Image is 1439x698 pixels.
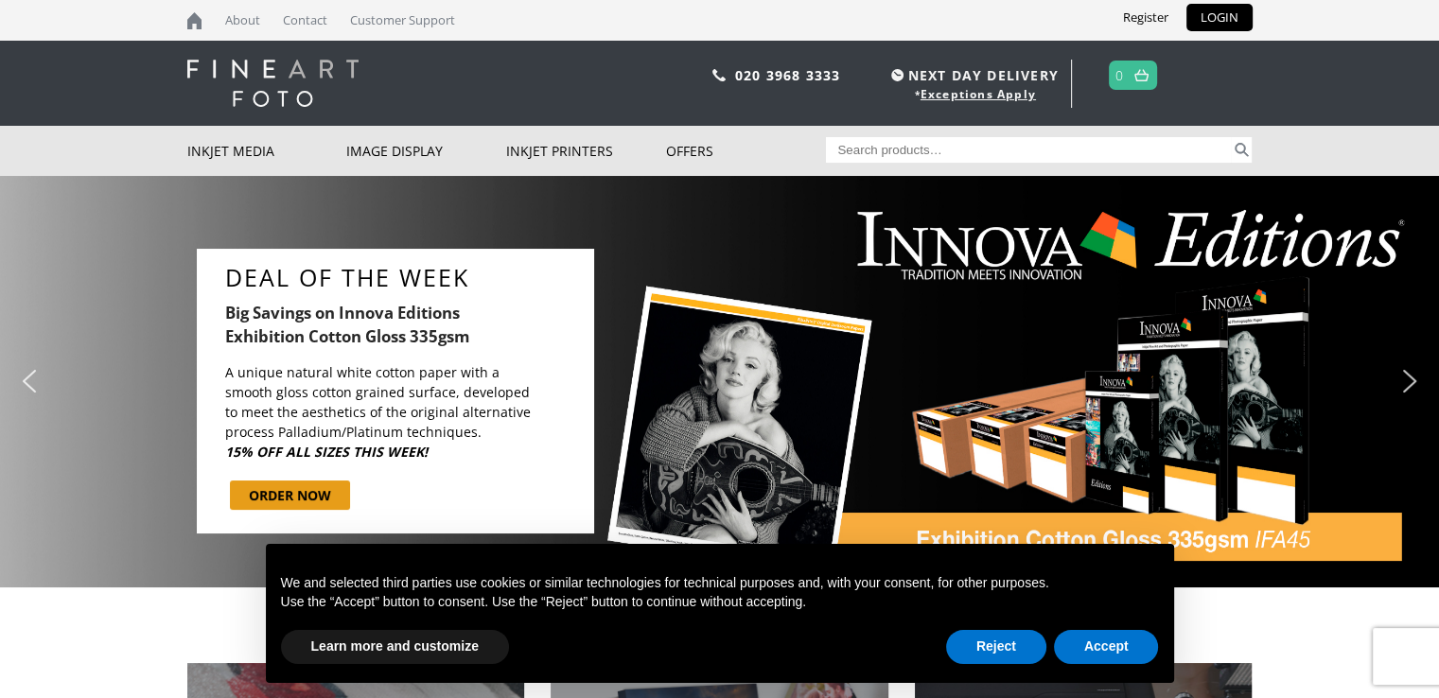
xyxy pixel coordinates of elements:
img: time.svg [891,69,904,81]
p: We and selected third parties use cookies or similar technologies for technical purposes and, wit... [281,574,1159,593]
a: 0 [1115,61,1124,89]
p: A unique natural white cotton paper with a smooth gloss cotton grained surface, developed to meet... [225,362,537,462]
b: Big Savings on Innova Editions Exhibition Cotton Gloss 335gsm [225,302,470,347]
a: DEAL OF THE WEEK [225,263,585,291]
a: Exceptions Apply [921,86,1036,102]
a: Inkjet Printers [506,126,666,176]
p: Use the “Accept” button to consent. Use the “Reject” button to continue without accepting. [281,593,1159,612]
img: previous arrow [14,366,44,396]
button: Learn more and customize [281,630,509,664]
img: logo-white.svg [187,60,359,107]
a: Offers [666,126,826,176]
img: basket.svg [1134,69,1149,81]
div: DEAL OF THE WEEKBig Savings on Innova Editions Exhibition Cotton Gloss 335gsm A unique natural wh... [197,249,594,533]
a: Image Display [346,126,506,176]
div: ORDER NOW [249,485,331,505]
a: Register [1109,4,1183,31]
img: next arrow [1395,366,1425,396]
button: Search [1231,137,1253,163]
span: NEXT DAY DELIVERY [886,64,1059,86]
a: 020 3968 3333 [735,66,841,84]
a: LOGIN [1186,4,1253,31]
a: ORDER NOW [230,480,350,510]
b: 15% OFF ALL SIZES THIS WEEK! [225,443,428,461]
a: Inkjet Media [187,126,347,176]
button: Reject [946,630,1046,664]
input: Search products… [826,137,1231,163]
img: phone.svg [712,69,726,81]
button: Accept [1054,630,1159,664]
